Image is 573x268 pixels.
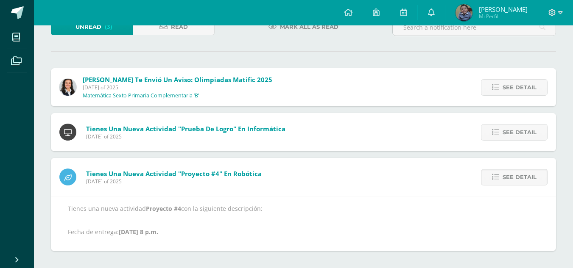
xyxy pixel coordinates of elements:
strong: [DATE] 8 p.m. [119,228,158,236]
span: See detail [503,124,537,140]
a: Mark all as read [258,19,349,35]
img: 26ce65ad1f410460aa3fa8a3fc3dd774.png [456,4,472,21]
span: [PERSON_NAME] te envió un aviso: Olimpiadas Matific 2025 [83,75,272,84]
span: Tienes una nueva actividad "Proyecto #4" En Robótica [86,169,262,178]
input: Search a notification here [393,19,556,36]
p: Matemática Sexto Primaria Complementaria ‘B’ [83,92,199,99]
span: See detail [503,80,537,95]
span: Mark all as read [280,19,338,35]
p: Tienes una nueva actividad con la siguiente descripción: Fecha de entrega: [68,205,539,236]
img: b15e54589cdbd448c33dd63f135c9987.png [59,79,76,96]
span: [DATE] of 2025 [86,133,285,140]
span: Read [171,19,188,35]
span: Mi Perfil [479,13,528,20]
a: Unread(3) [51,19,133,35]
span: [DATE] of 2025 [83,84,272,91]
span: (3) [105,19,112,35]
span: [PERSON_NAME] [479,5,528,14]
span: [DATE] of 2025 [86,178,262,185]
span: Tienes una nueva actividad "Prueba de Logro" En Informática [86,124,285,133]
span: See detail [503,169,537,185]
strong: Proyecto #4 [146,204,181,213]
span: Unread [75,19,101,35]
a: Read [133,19,215,35]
